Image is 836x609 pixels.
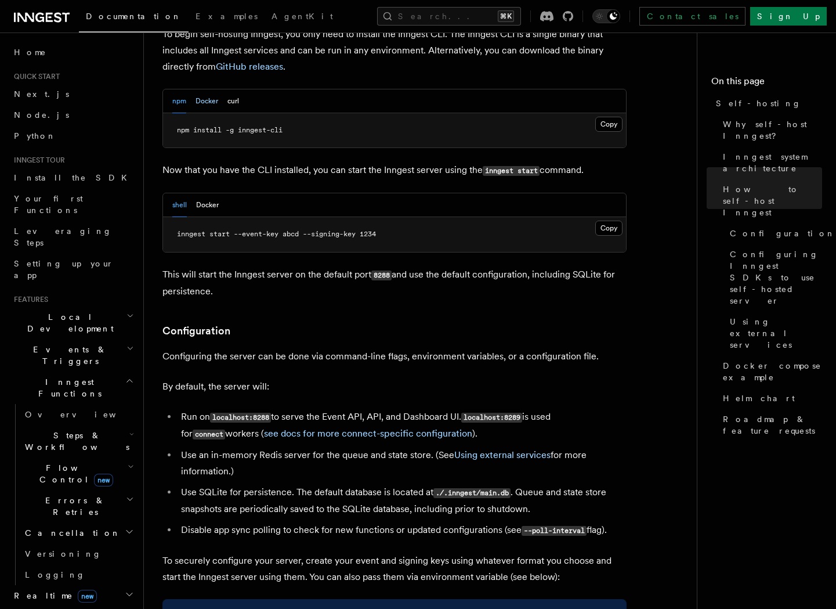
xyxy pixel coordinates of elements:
[162,379,627,395] p: By default, the server will:
[9,167,136,188] a: Install the SDK
[14,173,134,182] span: Install the SDK
[178,447,627,480] li: Use an in-memory Redis server for the queue and state store. (See for more information.)
[718,355,822,388] a: Docker compose example
[20,527,121,539] span: Cancellation
[723,360,822,383] span: Docker compose example
[172,193,187,217] button: shell
[461,413,522,423] code: localhost:8289
[177,126,283,134] span: npm install -g inngest-cli
[25,570,85,579] span: Logging
[216,61,283,72] a: GitHub releases
[730,316,822,351] span: Using external services
[750,7,827,26] a: Sign Up
[592,9,620,23] button: Toggle dark mode
[9,376,125,399] span: Inngest Functions
[723,392,795,404] span: Helm chart
[9,307,136,339] button: Local Development
[189,3,265,31] a: Examples
[522,526,587,536] code: --poll-interval
[377,7,521,26] button: Search...⌘K
[483,166,540,176] code: inngest start
[718,179,822,223] a: How to self-host Inngest
[210,413,271,423] code: localhost:8288
[371,271,392,280] code: 8288
[162,323,230,339] a: Configuration
[20,462,128,485] span: Flow Control
[9,295,48,304] span: Features
[265,3,340,31] a: AgentKit
[196,193,219,217] button: Docker
[177,230,376,238] span: inngest start --event-key abcd --signing-key 1234
[196,89,218,113] button: Docker
[86,12,182,21] span: Documentation
[14,89,69,99] span: Next.js
[9,72,60,81] span: Quick start
[723,183,822,218] span: How to self-host Inngest
[20,430,129,453] span: Steps & Workflows
[9,42,136,63] a: Home
[14,259,114,280] span: Setting up your app
[9,404,136,585] div: Inngest Functions
[14,46,46,58] span: Home
[20,495,126,518] span: Errors & Retries
[718,146,822,179] a: Inngest system architecture
[730,248,822,307] span: Configuring Inngest SDKs to use self-hosted server
[178,522,627,539] li: Disable app sync polling to check for new functions or updated configurations (see flag).
[20,490,136,522] button: Errors & Retries
[94,474,113,487] span: new
[716,98,801,109] span: Self-hosting
[20,564,136,585] a: Logging
[9,585,136,606] button: Realtimenew
[718,388,822,409] a: Helm chart
[20,404,136,425] a: Overview
[723,151,822,174] span: Inngest system architecture
[14,226,112,247] span: Leveraging Steps
[9,590,97,601] span: Realtime
[9,339,136,372] button: Events & Triggers
[725,244,822,311] a: Configuring Inngest SDKs to use self-hosted server
[14,110,69,120] span: Node.js
[196,12,258,21] span: Examples
[272,12,333,21] span: AgentKit
[20,457,136,490] button: Flow Controlnew
[711,74,822,93] h4: On this page
[193,430,225,439] code: connect
[454,449,551,460] a: Using external services
[20,543,136,564] a: Versioning
[9,84,136,104] a: Next.js
[639,7,745,26] a: Contact sales
[9,253,136,286] a: Setting up your app
[178,484,627,517] li: Use SQLite for persistence. The default database is located at . Queue and state store snapshots ...
[264,428,472,439] a: see docs for more connect-specific configuration
[718,114,822,146] a: Why self-host Inngest?
[79,3,189,33] a: Documentation
[162,348,627,365] p: Configuring the server can be done via command-line flags, environment variables, or a configurat...
[162,553,627,585] p: To securely configure your server, create your event and signing keys using whatever format you c...
[25,410,144,419] span: Overview
[9,156,65,165] span: Inngest tour
[9,188,136,221] a: Your first Functions
[595,221,623,236] button: Copy
[718,409,822,441] a: Roadmap & feature requests
[9,311,126,334] span: Local Development
[9,125,136,146] a: Python
[9,104,136,125] a: Node.js
[20,425,136,457] button: Steps & Workflows
[711,93,822,114] a: Self-hosting
[20,522,136,543] button: Cancellation
[723,118,822,142] span: Why self-host Inngest?
[172,89,186,113] button: npm
[725,223,822,244] a: Configuration
[178,409,627,442] li: Run on to serve the Event API, API, and Dashboard UI. is used for workers ( ).
[162,26,627,75] p: To begin self-hosting Inngest, you only need to install the Inngest CLI. The Inngest CLI is a sin...
[9,221,136,253] a: Leveraging Steps
[433,488,511,498] code: ./.inngest/main.db
[725,311,822,355] a: Using external services
[9,372,136,404] button: Inngest Functions
[14,131,56,140] span: Python
[227,89,239,113] button: curl
[78,590,97,603] span: new
[730,228,835,239] span: Configuration
[162,266,627,300] p: This will start the Inngest server on the default port and use the default configuration, includi...
[498,10,514,22] kbd: ⌘K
